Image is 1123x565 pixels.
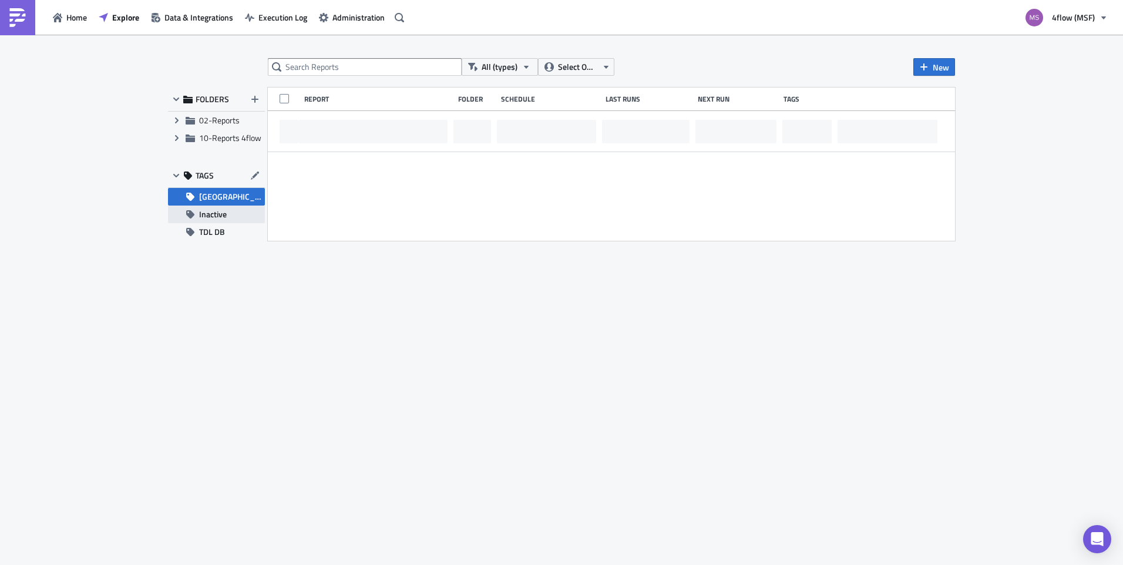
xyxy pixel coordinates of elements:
[1018,5,1114,31] button: 4flow (MSF)
[112,11,139,23] span: Explore
[258,11,307,23] span: Execution Log
[1052,11,1095,23] span: 4flow (MSF)
[145,8,239,26] button: Data & Integrations
[199,223,225,241] span: TDL DB
[1024,8,1044,28] img: Avatar
[784,95,833,103] div: Tags
[501,95,600,103] div: Schedule
[458,95,495,103] div: Folder
[8,8,27,27] img: PushMetrics
[199,206,227,223] span: Inactive
[606,95,692,103] div: Last Runs
[196,170,214,181] span: TAGS
[698,95,778,103] div: Next Run
[168,206,265,223] button: Inactive
[168,188,265,206] button: [GEOGRAPHIC_DATA]
[933,61,949,73] span: New
[1083,525,1111,553] div: Open Intercom Messenger
[482,60,517,73] span: All (types)
[304,95,452,103] div: Report
[239,8,313,26] button: Execution Log
[66,11,87,23] span: Home
[199,132,261,144] span: 10-Reports 4flow
[332,11,385,23] span: Administration
[558,60,597,73] span: Select Owner
[199,114,240,126] span: 02-Reports
[538,58,614,76] button: Select Owner
[196,94,229,105] span: FOLDERS
[168,223,265,241] button: TDL DB
[164,11,233,23] span: Data & Integrations
[47,8,93,26] button: Home
[268,58,462,76] input: Search Reports
[199,188,265,206] span: [GEOGRAPHIC_DATA]
[93,8,145,26] button: Explore
[462,58,538,76] button: All (types)
[313,8,391,26] button: Administration
[913,58,955,76] button: New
